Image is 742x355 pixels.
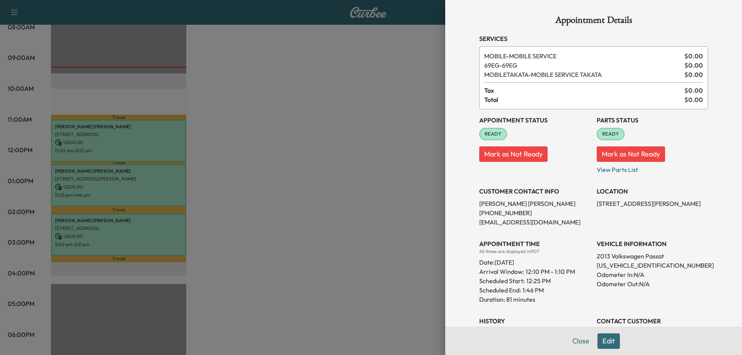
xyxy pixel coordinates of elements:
h3: LOCATION [597,187,708,196]
span: $ 0.00 [684,86,703,95]
h3: CONTACT CUSTOMER [597,316,708,326]
p: Odometer In: N/A [597,270,708,279]
span: 12:10 PM - 1:10 PM [526,267,575,276]
span: READY [597,130,624,138]
p: [PERSON_NAME] [PERSON_NAME] [479,199,591,208]
span: MOBILE SERVICE TAKATA [484,70,681,79]
span: $ 0.00 [684,61,703,70]
p: 1:46 PM [522,285,544,295]
h3: VEHICLE INFORMATION [597,239,708,248]
button: Close [567,333,594,349]
h3: Parts Status [597,116,708,125]
span: $ 0.00 [684,70,703,79]
span: MOBILE SERVICE [484,51,681,61]
button: Mark as Not Ready [479,146,548,162]
h3: CUSTOMER CONTACT INFO [479,187,591,196]
p: 2013 Volkswagen Passat [597,251,708,261]
h3: History [479,316,591,326]
h3: Appointment Status [479,116,591,125]
p: Odometer Out: N/A [597,279,708,289]
p: [STREET_ADDRESS][PERSON_NAME] [597,199,708,208]
p: Scheduled End: [479,285,521,295]
p: Scheduled Start: [479,276,525,285]
span: $ 0.00 [684,51,703,61]
div: Date: [DATE] [479,255,591,267]
p: View Parts List [597,162,708,174]
h3: APPOINTMENT TIME [479,239,591,248]
p: Arrival Window: [479,267,591,276]
h1: Appointment Details [479,15,708,28]
p: 12:25 PM [526,276,551,285]
h3: Services [479,34,708,43]
button: Edit [597,333,620,349]
p: [PHONE_NUMBER] [479,208,591,217]
p: [EMAIL_ADDRESS][DOMAIN_NAME] [479,217,591,227]
button: Mark as Not Ready [597,146,665,162]
p: [US_VEHICLE_IDENTIFICATION_NUMBER] [597,261,708,270]
span: Tax [484,86,684,95]
span: 69EG [484,61,681,70]
div: All times are displayed in PDT [479,248,591,255]
span: READY [480,130,506,138]
span: $ 0.00 [684,95,703,104]
span: Total [484,95,684,104]
p: Duration: 81 minutes [479,295,591,304]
